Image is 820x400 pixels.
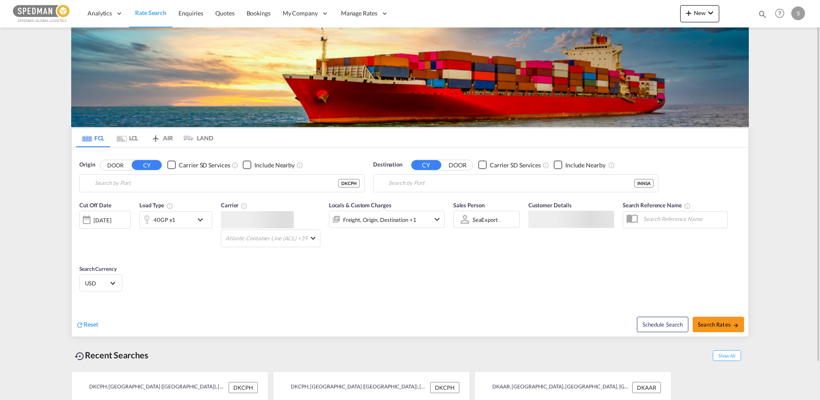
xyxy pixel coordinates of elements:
span: Load Type [139,202,173,209]
md-tab-item: LCL [110,128,145,147]
input: Search by Port [389,177,634,190]
div: icon-refreshReset [76,320,98,330]
span: Analytics [87,9,112,18]
span: Customer Details [528,202,572,209]
span: Destination [373,161,402,169]
span: Search Reference Name [623,202,691,209]
div: Carrier SD Services [179,161,230,170]
div: icon-magnify [758,9,767,22]
div: DKCPH [430,382,459,393]
div: Freight Origin Destination Factory Stuffing [343,214,416,226]
md-input-container: Copenhagen (Kobenhavn), DKCPH [80,175,364,192]
md-tab-item: LAND [179,128,213,147]
div: Recent Searches [71,345,152,365]
div: Origin DOOR CY Checkbox No InkUnchecked: Search for CY (Container Yard) services for all selected... [72,148,748,336]
md-icon: icon-refresh [76,321,84,329]
input: Search by Port [95,177,338,190]
div: Help [772,6,791,21]
div: Carrier SD Services [490,161,541,170]
md-select: Select Currency: $ USDUnited States Dollar [84,277,118,289]
button: Search Ratesicon-arrow-right [693,317,744,332]
button: DOOR [443,160,473,170]
span: Search Currency [79,266,117,272]
md-icon: icon-plus 400-fg [684,8,694,18]
button: icon-plus 400-fgNewicon-chevron-down [680,5,719,22]
button: CY [411,160,441,170]
span: Quotes [215,9,234,17]
img: c12ca350ff1b11efb6b291369744d907.png [13,4,71,23]
md-checkbox: Checkbox No Ink [554,161,606,170]
md-icon: Unchecked: Ignores neighbouring ports when fetching rates.Checked : Includes neighbouring ports w... [608,162,615,169]
md-icon: icon-information-outline [166,203,173,209]
md-select: Sales Person: SeaExport . [472,213,503,226]
md-icon: Unchecked: Search for CY (Container Yard) services for all selected carriers.Checked : Search for... [543,162,549,169]
span: Manage Rates [341,9,377,18]
div: DKAAR [632,382,661,393]
div: S [791,6,805,20]
span: New [684,9,716,16]
md-icon: icon-magnify [758,9,767,19]
md-tab-item: AIR [145,128,179,147]
span: My Company [283,9,318,18]
md-checkbox: Checkbox No Ink [167,161,230,170]
md-icon: Unchecked: Search for CY (Container Yard) services for all selected carriers.Checked : Search for... [232,162,238,169]
md-icon: icon-chevron-down [195,215,210,225]
md-checkbox: Checkbox No Ink [478,161,541,170]
md-input-container: Jawaharlal Nehru (Nhava Sheva), INNSA [374,175,658,192]
div: 40GP x1 [154,214,175,226]
md-icon: icon-chevron-down [432,214,442,224]
span: Search Rates [698,321,739,328]
span: Help [772,6,787,21]
md-icon: Unchecked: Ignores neighbouring ports when fetching rates.Checked : Includes neighbouring ports w... [296,162,303,169]
button: DOOR [100,160,130,170]
span: Sales Person [453,202,485,209]
div: DKCPH, Copenhagen (Kobenhavn), Denmark, Northern Europe, Europe [82,382,226,393]
span: Enquiries [178,9,203,17]
button: Note: By default Schedule search will only considerorigin ports, destination ports and cut off da... [637,317,688,332]
div: [DATE] [79,211,131,229]
md-icon: icon-airplane [151,133,161,139]
button: CY [132,160,162,170]
span: Locals & Custom Charges [329,202,392,209]
span: Origin [79,161,95,169]
span: Rate Search [135,9,166,16]
img: LCL+%26+FCL+BACKGROUND.png [71,27,749,127]
md-icon: icon-backup-restore [75,351,85,361]
span: Show All [713,350,741,361]
span: USD [85,279,109,287]
div: Include Nearby [565,161,606,170]
div: Include Nearby [254,161,295,170]
div: [DATE] [93,216,111,224]
div: DKCPH [229,382,258,393]
div: INNSA [634,179,654,188]
md-icon: Your search will be saved by the below given name [684,203,691,209]
input: Search Reference Name [639,212,727,225]
span: Carrier [221,202,247,209]
md-datepicker: Select [79,228,86,239]
md-checkbox: Checkbox No Ink [243,161,295,170]
span: Bookings [247,9,271,17]
md-icon: icon-arrow-right [733,322,739,328]
span: Cut Off Date [79,202,112,209]
md-tab-item: FCL [76,128,110,147]
div: DKCPH, Copenhagen (Kobenhavn), Denmark, Northern Europe, Europe [283,382,428,393]
md-pagination-wrapper: Use the left and right arrow keys to navigate between tabs [76,128,213,147]
div: 40GP x1icon-chevron-down [139,211,212,228]
div: SeaExport . [473,216,500,223]
div: DKCPH [338,179,360,188]
md-icon: icon-chevron-down [705,8,716,18]
div: DKAAR, Aarhus, Denmark, Northern Europe, Europe [485,382,630,393]
md-icon: The selected Trucker/Carrierwill be displayed in the rate results If the rates are from another f... [241,203,247,209]
span: Reset [84,321,98,328]
div: Freight Origin Destination Factory Stuffingicon-chevron-down [329,211,445,228]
